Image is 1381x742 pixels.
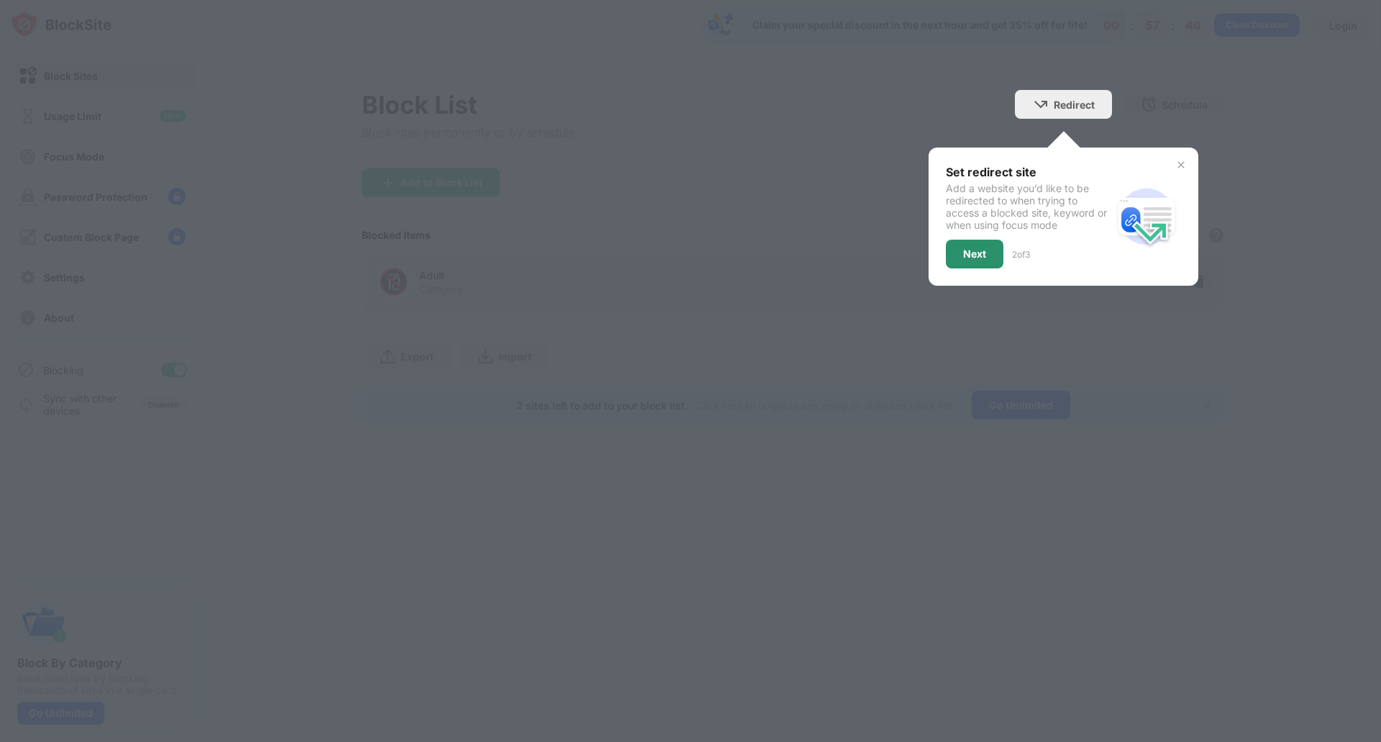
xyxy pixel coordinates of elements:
img: x-button.svg [1175,159,1187,171]
div: Add a website you’d like to be redirected to when trying to access a blocked site, keyword or whe... [946,182,1112,231]
div: Set redirect site [946,165,1112,179]
img: redirect.svg [1112,182,1181,251]
div: Next [963,248,986,260]
div: Redirect [1054,99,1095,111]
div: 2 of 3 [1012,249,1030,260]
